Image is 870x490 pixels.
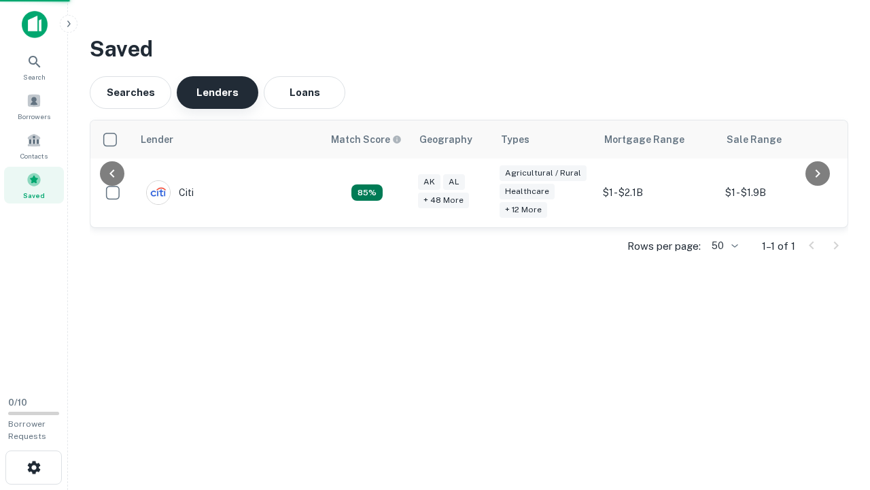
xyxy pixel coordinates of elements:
a: Borrowers [4,88,64,125]
span: Borrowers [18,111,50,122]
div: Capitalize uses an advanced AI algorithm to match your search with the best lender. The match sco... [351,184,383,201]
p: 1–1 of 1 [762,238,795,255]
th: Geography [411,120,493,159]
span: Saved [23,190,45,201]
div: Types [501,131,529,148]
div: 50 [706,236,740,256]
a: Saved [4,167,64,203]
div: Sale Range [727,131,782,148]
img: capitalize-icon.png [22,11,48,38]
button: Lenders [177,76,258,109]
div: Capitalize uses an advanced AI algorithm to match your search with the best lender. The match sco... [331,132,402,147]
th: Lender [133,120,323,159]
td: $1 - $2.1B [596,159,718,227]
div: + 12 more [500,202,547,218]
div: Agricultural / Rural [500,165,587,181]
div: Mortgage Range [604,131,684,148]
span: Contacts [20,150,48,161]
button: Loans [264,76,345,109]
th: Sale Range [718,120,841,159]
span: 0 / 10 [8,397,27,408]
a: Contacts [4,127,64,164]
th: Types [493,120,596,159]
div: AK [418,174,440,190]
div: Lender [141,131,173,148]
div: + 48 more [418,193,469,208]
img: picture [147,181,170,204]
th: Capitalize uses an advanced AI algorithm to match your search with the best lender. The match sco... [323,120,411,159]
td: $1 - $1.9B [718,159,841,227]
span: Borrower Requests [8,419,46,441]
a: Search [4,48,64,85]
div: Geography [419,131,472,148]
div: Healthcare [500,184,555,199]
span: Search [23,71,46,82]
h6: Match Score [331,132,399,147]
div: AL [443,174,465,190]
h3: Saved [90,33,848,65]
iframe: Chat Widget [802,381,870,446]
p: Rows per page: [627,238,701,255]
button: Searches [90,76,171,109]
th: Mortgage Range [596,120,718,159]
div: Citi [146,180,194,205]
